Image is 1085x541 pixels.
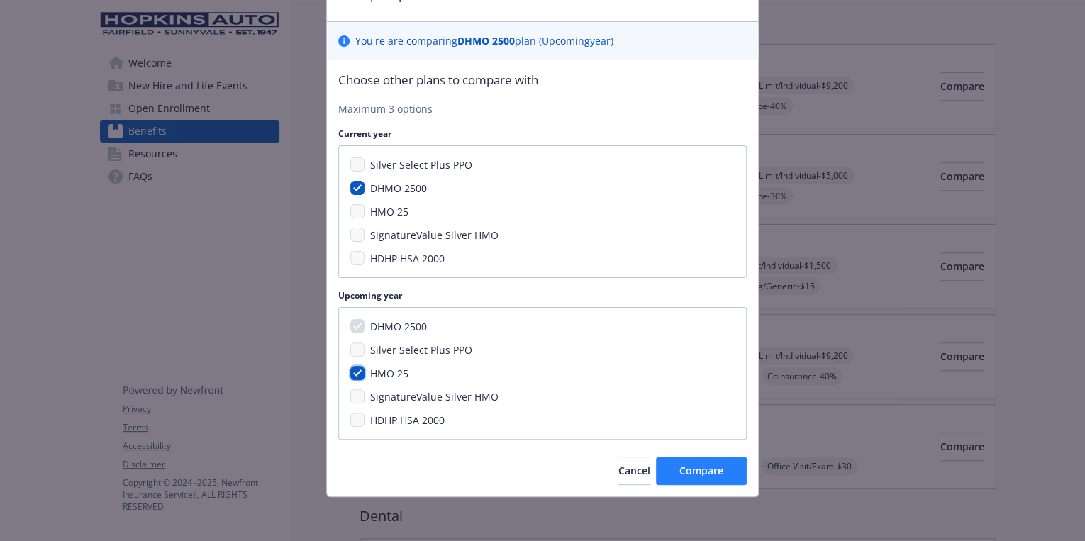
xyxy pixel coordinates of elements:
[338,128,747,140] p: Current year
[370,343,472,357] span: Silver Select Plus PPO
[355,33,613,48] p: You ' re are comparing plan ( Upcoming year)
[370,205,408,218] span: HMO 25
[370,228,499,242] span: SignatureValue Silver HMO
[679,464,723,477] span: Compare
[370,182,427,195] span: DHMO 2500
[370,320,427,333] span: DHMO 2500
[338,101,747,116] p: Maximum 3 options
[370,390,499,403] span: SignatureValue Silver HMO
[457,34,515,48] b: DHMO 2500
[370,413,445,427] span: HDHP HSA 2000
[370,252,445,265] span: HDHP HSA 2000
[656,457,747,485] button: Compare
[618,464,650,477] span: Cancel
[338,71,747,89] p: Choose other plans to compare with
[618,457,650,485] button: Cancel
[370,158,472,172] span: Silver Select Plus PPO
[338,289,747,301] p: Upcoming year
[370,367,408,380] span: HMO 25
